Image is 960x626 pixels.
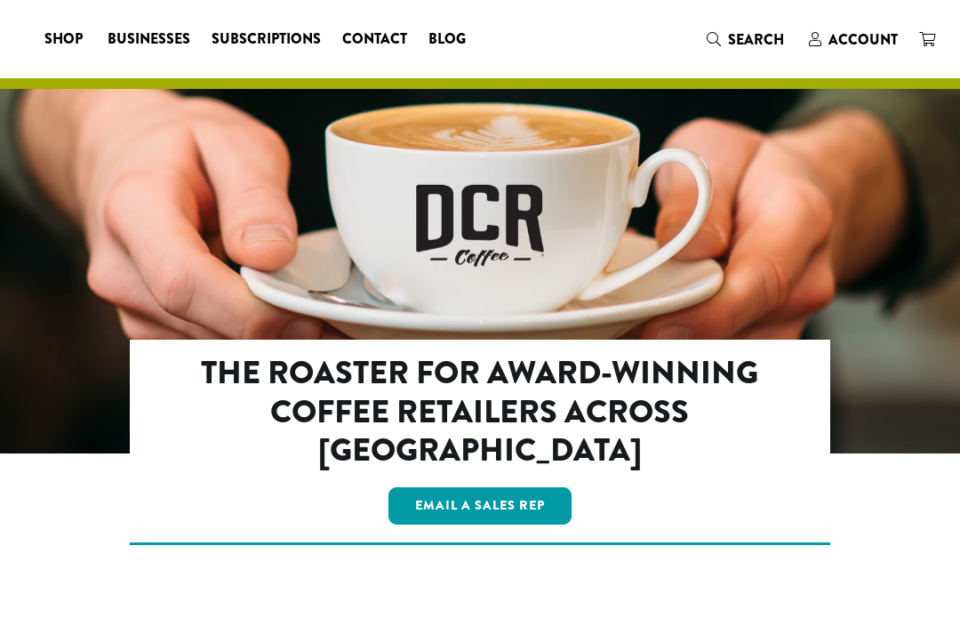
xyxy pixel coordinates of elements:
span: Blog [428,28,466,51]
span: Account [828,29,898,50]
span: Search [728,29,784,50]
a: Shop [34,25,97,53]
span: Shop [44,28,83,51]
a: Email a Sales Rep [388,487,572,525]
span: Businesses [108,28,190,51]
h2: The Roaster for Award-Winning Coffee Retailers Across [GEOGRAPHIC_DATA] [200,354,760,469]
span: Subscriptions [212,28,321,51]
span: Contact [342,28,407,51]
a: Search [696,25,798,54]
